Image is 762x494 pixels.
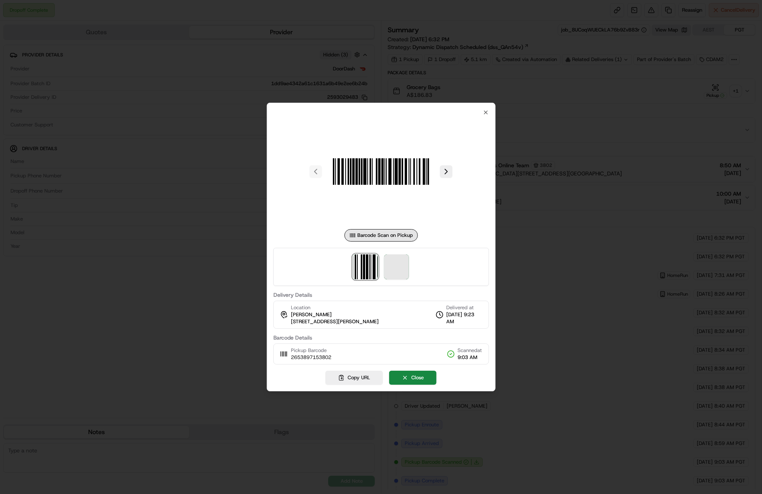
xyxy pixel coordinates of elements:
[446,304,482,311] span: Delivered at
[291,311,332,318] span: [PERSON_NAME]
[325,116,437,228] img: barcode_scan_on_pickup image
[291,347,331,354] span: Pickup Barcode
[353,254,378,279] img: barcode_scan_on_pickup image
[273,292,489,298] label: Delivery Details
[446,311,482,325] span: [DATE] 9:23 AM
[458,354,482,361] span: 9:03 AM
[325,371,383,385] button: Copy URL
[344,229,418,242] div: Barcode Scan on Pickup
[458,347,482,354] span: Scanned at
[389,371,437,385] button: Close
[291,318,379,325] span: [STREET_ADDRESS][PERSON_NAME]
[291,304,310,311] span: Location
[273,335,489,340] label: Barcode Details
[291,354,331,361] span: 2653897153802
